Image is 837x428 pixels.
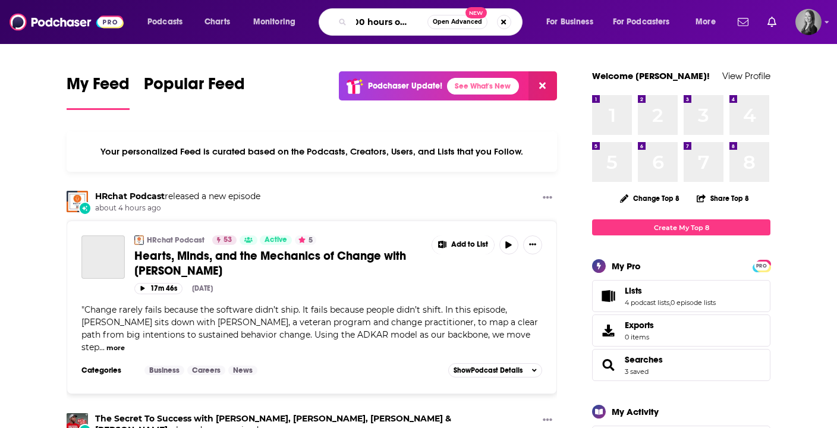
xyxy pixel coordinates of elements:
[613,14,670,30] span: For Podcasters
[81,366,135,375] h3: Categories
[212,235,237,245] a: 53
[204,14,230,30] span: Charts
[144,366,184,375] a: Business
[596,288,620,304] a: Lists
[67,74,130,110] a: My Feed
[78,202,92,215] div: New Episode
[596,322,620,339] span: Exports
[95,191,260,202] h3: released a new episode
[625,298,669,307] a: 4 podcast lists
[538,12,608,32] button: open menu
[351,12,427,32] input: Search podcasts, credits, & more...
[67,131,557,172] div: Your personalized Feed is curated based on the Podcasts, Creators, Users, and Lists that you Follow.
[260,235,292,245] a: Active
[605,12,687,32] button: open menu
[106,343,125,353] button: more
[754,261,769,270] a: PRO
[134,283,182,294] button: 17m 46s
[795,9,822,35] img: User Profile
[795,9,822,35] button: Show profile menu
[754,262,769,270] span: PRO
[67,74,130,101] span: My Feed
[625,320,654,331] span: Exports
[295,235,316,245] button: 5
[448,363,542,377] button: ShowPodcast Details
[795,9,822,35] span: Logged in as katieTBG
[245,12,311,32] button: open menu
[612,260,641,272] div: My Pro
[253,14,295,30] span: Monitoring
[192,284,213,292] div: [DATE]
[538,191,557,206] button: Show More Button
[95,191,165,202] a: HRchat Podcast
[147,14,182,30] span: Podcasts
[134,248,406,278] span: Hearts, Minds, and the Mechanics of Change with [PERSON_NAME]
[134,235,144,245] img: HRchat Podcast
[625,367,649,376] a: 3 saved
[187,366,225,375] a: Careers
[625,285,716,296] a: Lists
[625,285,642,296] span: Lists
[592,349,770,381] span: Searches
[546,14,593,30] span: For Business
[722,70,770,81] a: View Profile
[134,248,423,278] a: Hearts, Minds, and the Mechanics of Change with [PERSON_NAME]
[538,413,557,428] button: Show More Button
[592,70,710,81] a: Welcome [PERSON_NAME]!
[671,298,716,307] a: 0 episode lists
[687,12,731,32] button: open menu
[265,234,287,246] span: Active
[669,298,671,307] span: ,
[81,235,125,279] a: Hearts, Minds, and the Mechanics of Change with Richard Page-Brown
[144,74,245,110] a: Popular Feed
[10,11,124,33] img: Podchaser - Follow, Share and Rate Podcasts
[81,304,538,353] span: Change rarely fails because the software didn’t ship. It fails because people didn’t shift. In th...
[592,280,770,312] span: Lists
[733,12,753,32] a: Show notifications dropdown
[696,14,716,30] span: More
[612,406,659,417] div: My Activity
[224,234,232,246] span: 53
[596,357,620,373] a: Searches
[427,15,487,29] button: Open AdvancedNew
[433,19,482,25] span: Open Advanced
[99,342,105,353] span: ...
[625,333,654,341] span: 0 items
[613,191,687,206] button: Change Top 8
[432,235,494,254] button: Show More Button
[81,304,538,353] span: "
[368,81,442,91] p: Podchaser Update!
[139,12,198,32] button: open menu
[67,191,88,212] img: HRchat Podcast
[197,12,237,32] a: Charts
[330,8,534,36] div: Search podcasts, credits, & more...
[95,203,260,213] span: about 4 hours ago
[763,12,781,32] a: Show notifications dropdown
[696,187,750,210] button: Share Top 8
[228,366,257,375] a: News
[144,74,245,101] span: Popular Feed
[454,366,523,374] span: Show Podcast Details
[451,240,488,249] span: Add to List
[465,7,487,18] span: New
[147,235,204,245] a: HRchat Podcast
[523,235,542,254] button: Show More Button
[592,219,770,235] a: Create My Top 8
[592,314,770,347] a: Exports
[625,354,663,365] a: Searches
[447,78,519,95] a: See What's New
